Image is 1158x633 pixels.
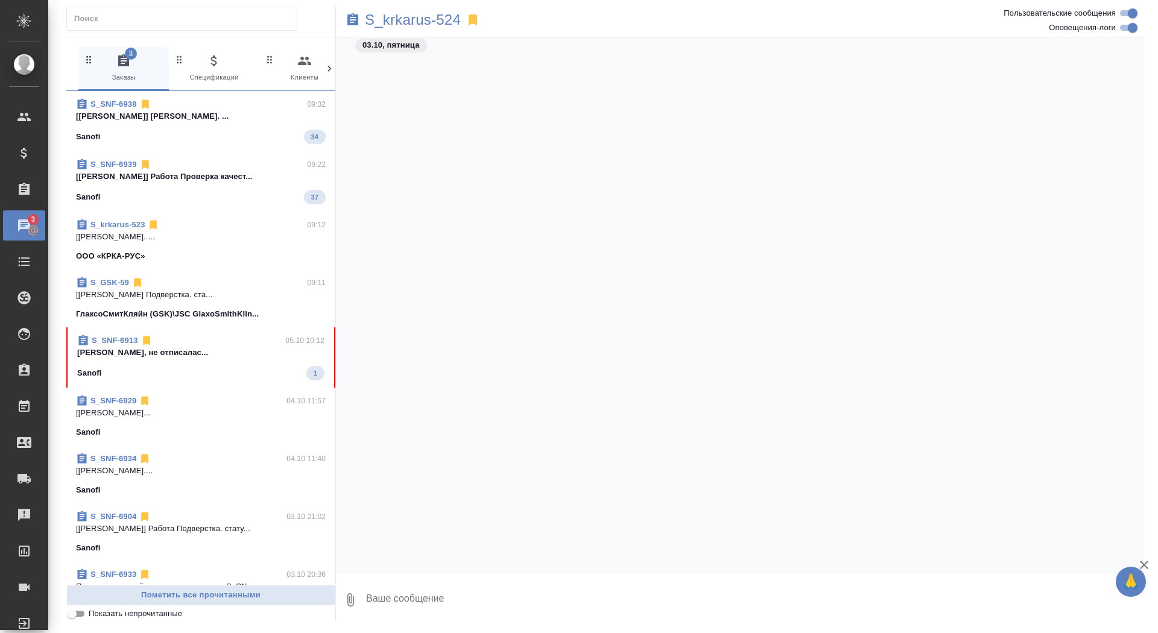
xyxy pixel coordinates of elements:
a: S_SNF-6929 [90,396,136,405]
span: Пометить все прочитанными [73,588,329,602]
p: ООО «КРКА-РУС» [76,250,145,262]
div: S_SNF-693303.10 20:36Предварительный перевод для проекта S_SN...Sanofi [66,561,335,619]
button: 🙏 [1116,567,1146,597]
span: 3 [125,48,137,60]
div: S_SNF-693809:32[[PERSON_NAME]] [PERSON_NAME]. ...Sanofi34 [66,91,335,151]
div: S_SNF-693909:22[[PERSON_NAME]] Работа Проверка качест...Sanofi37 [66,151,335,212]
svg: Отписаться [147,219,159,231]
svg: Отписаться [139,511,151,523]
div: S_SNF-693404.10 11:40[[PERSON_NAME]....Sanofi [66,446,335,503]
p: 03.10 21:02 [286,511,326,523]
button: Пометить все прочитанными [66,585,335,606]
p: 09:12 [307,219,326,231]
svg: Зажми и перетащи, чтобы поменять порядок вкладок [83,54,95,65]
p: 03.10 20:36 [286,568,326,581]
a: S_SNF-6934 [90,454,136,463]
span: 3 [24,213,42,225]
a: S_SNF-6933 [90,570,136,579]
p: Sanofi [76,191,101,203]
span: Оповещения-логи [1049,22,1116,34]
p: [[PERSON_NAME].... [76,465,326,477]
svg: Отписаться [131,277,144,289]
span: Пользовательские сообщения [1004,7,1116,19]
div: S_GSK-5909:11[[PERSON_NAME] Подверстка. ста...ГлаксоСмитКляйн (GSK)\JSC GlaxoSmithKlin... [66,269,335,327]
div: S_SNF-691305.10 10:12[PERSON_NAME], не отписалас...Sanofi1 [66,327,335,388]
p: Sanofi [76,131,101,143]
p: 09:11 [307,277,326,289]
p: [[PERSON_NAME]] [PERSON_NAME]. ... [76,110,326,122]
p: [[PERSON_NAME]] Работа Подверстка. стату... [76,523,326,535]
p: ГлаксоСмитКляйн (GSK)\JSC GlaxoSmithKlin... [76,308,259,320]
p: Sanofi [76,426,101,438]
div: S_SNF-692904.10 11:57[[PERSON_NAME]...Sanofi [66,388,335,446]
span: 34 [304,131,326,143]
p: 05.10 10:12 [285,335,324,347]
span: Заказы [83,54,164,83]
div: S_SNF-690403.10 21:02[[PERSON_NAME]] Работа Подверстка. стату...Sanofi [66,503,335,561]
span: 🙏 [1121,569,1141,594]
p: [[PERSON_NAME]... [76,407,326,419]
p: [PERSON_NAME], не отписалас... [77,347,324,359]
span: Показать непрочитанные [89,608,182,620]
p: 09:22 [307,159,326,171]
a: S_SNF-6938 [90,99,137,109]
svg: Отписаться [141,335,153,347]
span: 1 [306,367,324,379]
svg: Зажми и перетащи, чтобы поменять порядок вкладок [174,54,185,65]
p: Предварительный перевод для проекта S_SN... [76,581,326,593]
p: 09:32 [307,98,326,110]
a: S_GSK-59 [90,278,129,287]
p: Sanofi [77,367,102,379]
p: Sanofi [76,484,101,496]
a: 3 [3,210,45,241]
p: [[PERSON_NAME] Подверстка. ста... [76,289,326,301]
div: S_krkarus-52309:12[[PERSON_NAME]. ...ООО «КРКА-РУС» [66,212,335,269]
a: S_SNF-6904 [90,512,136,521]
p: 03.10, пятница [362,39,420,51]
svg: Отписаться [139,98,151,110]
a: S_krkarus-523 [90,220,145,229]
p: Sanofi [76,542,101,554]
svg: Отписаться [139,568,151,581]
p: 04.10 11:40 [286,453,326,465]
a: S_krkarus-524 [365,14,461,26]
a: S_SNF-6939 [90,160,137,169]
span: Клиенты [264,54,345,83]
svg: Отписаться [139,395,151,407]
svg: Отписаться [139,159,151,171]
input: Поиск [74,10,297,27]
p: [[PERSON_NAME]] Работа Проверка качест... [76,171,326,183]
a: S_SNF-6913 [92,336,138,345]
svg: Зажми и перетащи, чтобы поменять порядок вкладок [264,54,276,65]
p: [[PERSON_NAME]. ... [76,231,326,243]
span: Спецификации [174,54,255,83]
span: 37 [304,191,326,203]
p: 04.10 11:57 [286,395,326,407]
